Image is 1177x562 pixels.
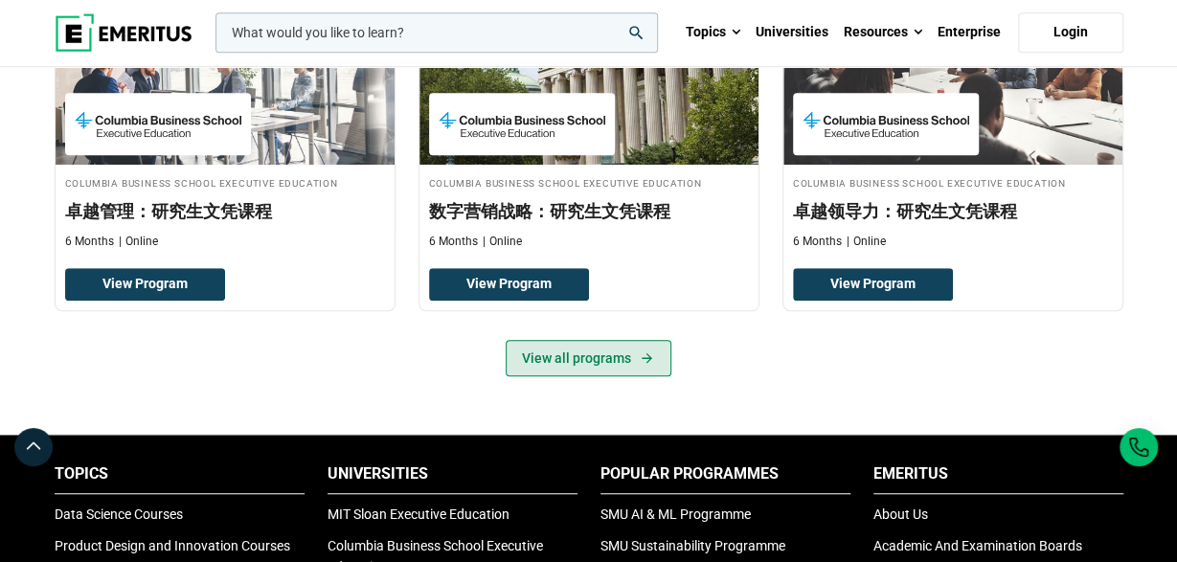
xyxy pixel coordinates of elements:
h3: 卓越领导力：研究生文凭课程 [793,199,1113,223]
h3: 卓越管理：研究生文凭课程 [65,199,385,223]
img: Columbia Business School Executive Education [439,102,605,146]
a: About Us [873,506,928,522]
p: 6 Months [793,234,842,250]
img: Columbia Business School Executive Education [75,102,241,146]
p: 6 Months [65,234,114,250]
a: Product Design and Innovation Courses [55,538,290,553]
p: Online [847,234,886,250]
a: View Program [65,268,225,301]
h3: 数字营销战略：研究生文凭课程 [429,199,749,223]
img: Columbia Business School Executive Education [803,102,969,146]
h4: Columbia Business School Executive Education [793,174,1113,191]
h4: Columbia Business School Executive Education [65,174,385,191]
a: View Program [429,268,589,301]
p: Online [119,234,158,250]
h4: Columbia Business School Executive Education [429,174,749,191]
a: Login [1018,12,1123,53]
input: woocommerce-product-search-field-0 [215,12,658,53]
a: SMU Sustainability Programme [600,538,785,553]
p: 6 Months [429,234,478,250]
a: SMU AI & ML Programme [600,506,751,522]
a: View all programs [506,340,671,376]
a: Academic And Examination Boards [873,538,1082,553]
a: Data Science Courses [55,506,183,522]
a: View Program [793,268,953,301]
a: MIT Sloan Executive Education [328,506,509,522]
p: Online [483,234,522,250]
